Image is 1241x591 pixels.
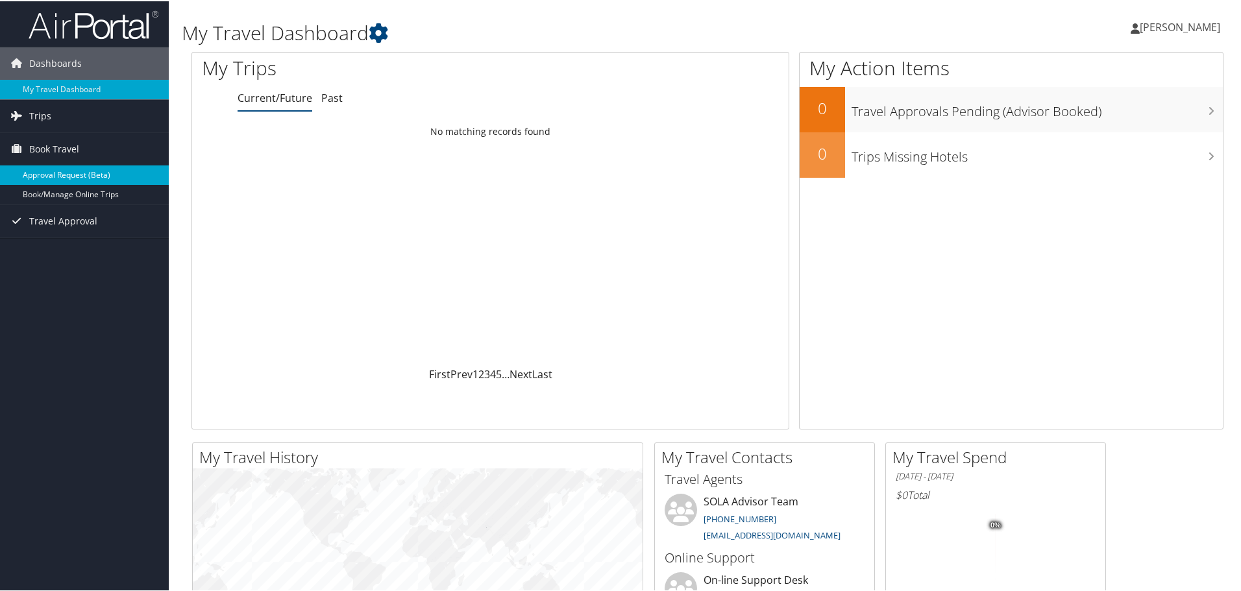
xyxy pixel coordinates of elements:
[473,366,478,380] a: 1
[800,141,845,163] h2: 0
[892,445,1105,467] h2: My Travel Spend
[496,366,502,380] a: 5
[1140,19,1220,33] span: [PERSON_NAME]
[490,366,496,380] a: 4
[1131,6,1233,45] a: [PERSON_NAME]
[192,119,789,142] td: No matching records found
[29,132,79,164] span: Book Travel
[896,487,907,501] span: $0
[704,528,841,540] a: [EMAIL_ADDRESS][DOMAIN_NAME]
[429,366,450,380] a: First
[29,99,51,131] span: Trips
[665,469,865,487] h3: Travel Agents
[532,366,552,380] a: Last
[800,131,1223,176] a: 0Trips Missing Hotels
[29,8,158,39] img: airportal-logo.png
[665,548,865,566] h3: Online Support
[321,90,343,104] a: Past
[990,520,1001,528] tspan: 0%
[510,366,532,380] a: Next
[800,86,1223,131] a: 0Travel Approvals Pending (Advisor Booked)
[199,445,643,467] h2: My Travel History
[896,469,1096,481] h6: [DATE] - [DATE]
[182,18,883,45] h1: My Travel Dashboard
[896,487,1096,501] h6: Total
[704,512,776,524] a: [PHONE_NUMBER]
[478,366,484,380] a: 2
[202,53,530,80] h1: My Trips
[29,204,97,236] span: Travel Approval
[661,445,874,467] h2: My Travel Contacts
[852,140,1223,165] h3: Trips Missing Hotels
[800,53,1223,80] h1: My Action Items
[658,492,871,546] li: SOLA Advisor Team
[29,46,82,78] span: Dashboards
[238,90,312,104] a: Current/Future
[484,366,490,380] a: 3
[450,366,473,380] a: Prev
[800,96,845,118] h2: 0
[852,95,1223,119] h3: Travel Approvals Pending (Advisor Booked)
[502,366,510,380] span: …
